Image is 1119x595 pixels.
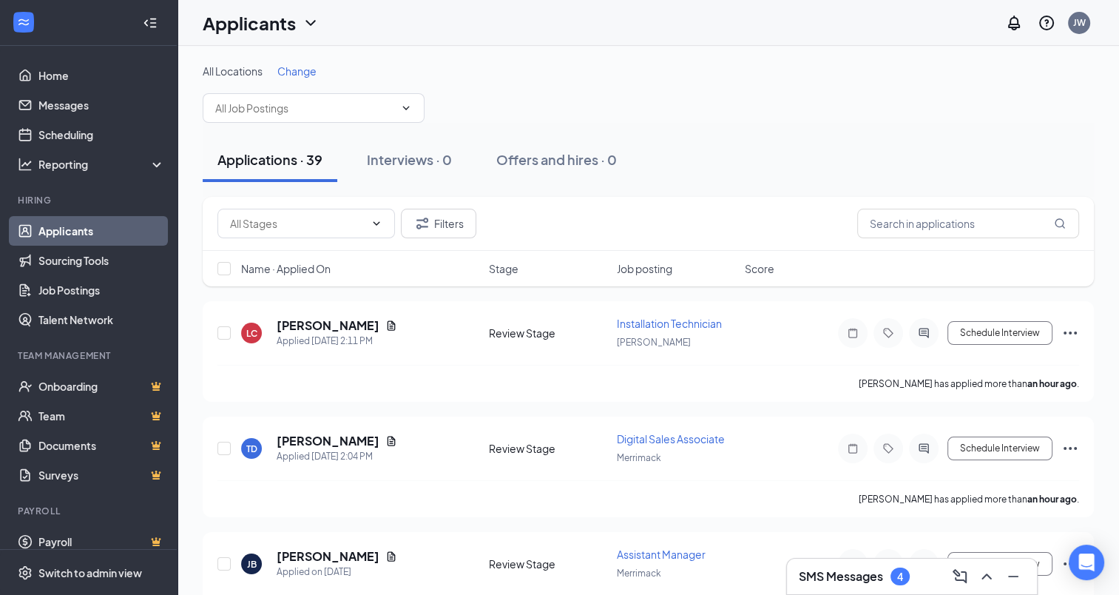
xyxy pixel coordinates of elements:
a: DocumentsCrown [38,431,165,460]
svg: Ellipses [1061,555,1079,573]
div: JB [247,558,257,571]
p: [PERSON_NAME] has applied more than . [859,377,1079,390]
span: Score [745,261,774,276]
div: Reporting [38,157,166,172]
svg: ComposeMessage [951,568,969,585]
b: an hour ago [1027,494,1077,505]
svg: QuestionInfo [1038,14,1055,32]
a: Applicants [38,216,165,246]
span: Merrimack [617,568,661,579]
button: Schedule Interview [947,321,1052,345]
button: ChevronUp [975,565,998,588]
svg: Document [385,435,397,447]
div: Applied [DATE] 2:11 PM [277,334,397,349]
div: Offers and hires · 0 [496,150,617,169]
svg: Ellipses [1061,440,1079,457]
span: Digital Sales Associate [617,432,725,446]
svg: Notifications [1005,14,1023,32]
div: JW [1073,16,1086,29]
a: OnboardingCrown [38,372,165,401]
b: an hour ago [1027,378,1077,389]
svg: Ellipses [1061,324,1079,342]
a: Scheduling [38,120,165,149]
svg: Tag [879,327,897,339]
div: Team Management [18,349,162,362]
svg: Document [385,320,397,332]
svg: MagnifyingGlass [1054,218,1066,229]
svg: ChevronDown [302,14,320,32]
span: Assistant Manager [617,548,706,561]
div: Applied on [DATE] [277,565,397,579]
a: TeamCrown [38,401,165,431]
div: Interviews · 0 [367,150,452,169]
svg: Note [844,327,862,339]
div: 4 [897,571,903,583]
h1: Applicants [203,10,296,36]
span: Job posting [617,261,672,276]
svg: ChevronDown [400,102,412,114]
svg: Collapse [143,16,158,30]
p: [PERSON_NAME] has applied more than . [859,493,1079,505]
button: Schedule Interview [947,437,1052,460]
input: All Job Postings [215,100,394,116]
div: Payroll [18,505,162,517]
div: Applied [DATE] 2:04 PM [277,449,397,464]
a: Sourcing Tools [38,246,165,275]
div: Hiring [18,194,162,206]
button: Schedule Interview [947,552,1052,576]
button: Minimize [1001,565,1025,588]
svg: Settings [18,565,33,580]
div: Review Stage [489,557,608,571]
span: [PERSON_NAME] [617,337,691,348]
span: Name · Applied On [241,261,331,276]
svg: WorkstreamLogo [16,15,31,30]
span: All Locations [203,64,263,78]
span: Stage [489,261,518,276]
svg: ActiveChat [915,443,933,454]
div: Review Stage [489,441,608,456]
a: Messages [38,90,165,120]
a: SurveysCrown [38,460,165,490]
input: All Stages [230,215,365,232]
h5: [PERSON_NAME] [277,433,379,449]
a: Home [38,61,165,90]
button: ComposeMessage [948,565,972,588]
h3: SMS Messages [799,568,883,585]
svg: Document [385,551,397,562]
div: Switch to admin view [38,565,142,580]
svg: Analysis [18,157,33,172]
a: Talent Network [38,305,165,335]
div: Review Stage [489,326,608,340]
svg: ActiveChat [915,327,933,339]
svg: Minimize [1004,568,1022,585]
div: LC [246,327,257,340]
div: TD [246,443,257,455]
input: Search in applications [857,209,1079,238]
svg: ChevronDown [371,218,382,229]
div: Applications · 39 [217,150,322,169]
span: Installation Technician [617,317,722,330]
svg: ChevronUp [978,568,995,585]
div: Open Intercom Messenger [1069,545,1104,580]
button: Filter Filters [401,209,476,238]
svg: Filter [413,215,431,232]
svg: Tag [879,443,897,454]
a: Job Postings [38,275,165,305]
a: PayrollCrown [38,527,165,557]
span: Merrimack [617,452,661,463]
h5: [PERSON_NAME] [277,548,379,565]
h5: [PERSON_NAME] [277,317,379,334]
svg: Note [844,443,862,454]
span: Change [277,64,317,78]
